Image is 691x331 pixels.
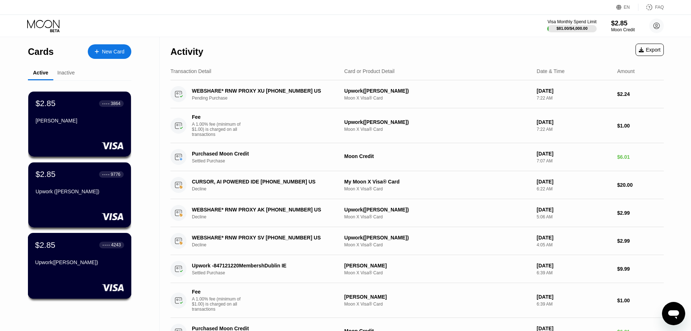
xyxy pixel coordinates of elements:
div: Transaction Detail [170,68,211,74]
div: Settled Purchase [192,158,343,164]
div: Upwork ([PERSON_NAME]) [36,189,124,194]
div: [PERSON_NAME] [344,294,531,300]
div: ● ● ● ● [103,244,110,246]
div: $2.85● ● ● ●9776Upwork ([PERSON_NAME]) [28,162,131,227]
div: Cards [28,47,54,57]
div: FAQ [655,5,664,10]
div: [DATE] [537,88,612,94]
div: Moon Credit [611,27,635,32]
div: 7:22 AM [537,127,612,132]
div: WEBSHARE* RNW PROXY SV [PHONE_NUMBER] USDeclineUpwork([PERSON_NAME])Moon X Visa® Card[DATE]4:05 A... [170,227,664,255]
div: Decline [192,242,343,247]
div: $2.85● ● ● ●3864[PERSON_NAME] [28,92,131,157]
div: $9.99 [617,266,664,272]
div: Upwork([PERSON_NAME]) [344,207,531,213]
div: Moon X Visa® Card [344,96,531,101]
div: [DATE] [537,119,612,125]
div: New Card [88,44,131,59]
div: $2.85 [36,99,55,108]
div: Moon X Visa® Card [344,214,531,219]
div: Activity [170,47,203,57]
div: Amount [617,68,634,74]
div: Moon X Visa® Card [344,186,531,191]
div: Purchased Moon CreditSettled PurchaseMoon Credit[DATE]7:07 AM$6.01 [170,143,664,171]
div: [DATE] [537,294,612,300]
div: Fee [192,289,243,295]
div: 7:07 AM [537,158,612,164]
div: $2.85 [611,20,635,27]
div: Purchased Moon Credit [192,151,333,157]
div: Upwork([PERSON_NAME]) [344,119,531,125]
div: $2.99 [617,210,664,216]
div: Moon X Visa® Card [344,302,531,307]
div: WEBSHARE* RNW PROXY AK [PHONE_NUMBER] USDeclineUpwork([PERSON_NAME])Moon X Visa® Card[DATE]5:06 A... [170,199,664,227]
div: 6:22 AM [537,186,612,191]
div: Visa Monthly Spend Limit$81.00/$4,000.00 [547,19,596,32]
div: 6:39 AM [537,270,612,275]
div: Fee [192,114,243,120]
div: 5:06 AM [537,214,612,219]
div: EN [624,5,630,10]
div: 9776 [111,172,120,177]
div: Upwork([PERSON_NAME]) [344,88,531,94]
div: Decline [192,214,343,219]
div: Moon Credit [344,153,531,159]
div: Decline [192,186,343,191]
div: Pending Purchase [192,96,343,101]
div: $1.00 [617,123,664,129]
div: $2.85● ● ● ●4243Upwork([PERSON_NAME]) [28,233,131,298]
div: Active [33,70,48,76]
div: Upwork -847121220MembershDublin IE [192,263,333,269]
div: WEBSHARE* RNW PROXY XU [PHONE_NUMBER] US [192,88,333,94]
div: ● ● ● ● [102,173,110,175]
div: CURSOR, AI POWERED IDE [PHONE_NUMBER] US [192,179,333,185]
div: Moon X Visa® Card [344,242,531,247]
div: 3864 [111,101,120,106]
div: $2.85 [35,240,55,250]
div: FeeA 1.00% fee (minimum of $1.00) is charged on all transactionsUpwork([PERSON_NAME])Moon X Visa®... [170,108,664,143]
div: $6.01 [617,154,664,160]
div: Inactive [57,70,75,76]
div: [DATE] [537,179,612,185]
iframe: Button to launch messaging window [662,302,685,325]
div: WEBSHARE* RNW PROXY SV [PHONE_NUMBER] US [192,235,333,241]
div: $2.85Moon Credit [611,20,635,32]
div: Settled Purchase [192,270,343,275]
div: [DATE] [537,235,612,241]
div: [DATE] [537,207,612,213]
div: Export [639,47,661,53]
div: My Moon X Visa® Card [344,179,531,185]
div: $20.00 [617,182,664,188]
div: FeeA 1.00% fee (minimum of $1.00) is charged on all transactions[PERSON_NAME]Moon X Visa® Card[DA... [170,283,664,318]
div: FAQ [638,4,664,11]
div: Visa Monthly Spend Limit [547,19,596,24]
div: Upwork([PERSON_NAME]) [344,235,531,241]
div: Upwork([PERSON_NAME]) [35,259,124,265]
div: WEBSHARE* RNW PROXY AK [PHONE_NUMBER] US [192,207,333,213]
div: Card or Product Detail [344,68,395,74]
div: Moon X Visa® Card [344,127,531,132]
div: [DATE] [537,263,612,269]
div: 4:05 AM [537,242,612,247]
div: WEBSHARE* RNW PROXY XU [PHONE_NUMBER] USPending PurchaseUpwork([PERSON_NAME])Moon X Visa® Card[DA... [170,80,664,108]
div: New Card [102,49,124,55]
div: $2.99 [617,238,664,244]
div: 4243 [111,242,121,247]
div: $1.00 [617,298,664,303]
div: $81.00 / $4,000.00 [556,26,588,31]
div: EN [616,4,638,11]
div: $2.24 [617,91,664,97]
div: Moon X Visa® Card [344,270,531,275]
div: $2.85 [36,170,55,179]
div: A 1.00% fee (minimum of $1.00) is charged on all transactions [192,122,246,137]
div: CURSOR, AI POWERED IDE [PHONE_NUMBER] USDeclineMy Moon X Visa® CardMoon X Visa® Card[DATE]6:22 AM... [170,171,664,199]
div: Export [636,44,664,56]
div: ● ● ● ● [102,102,110,105]
div: Upwork -847121220MembershDublin IESettled Purchase[PERSON_NAME]Moon X Visa® Card[DATE]6:39 AM$9.99 [170,255,664,283]
div: Date & Time [537,68,565,74]
div: 6:39 AM [537,302,612,307]
div: 7:22 AM [537,96,612,101]
div: [DATE] [537,151,612,157]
